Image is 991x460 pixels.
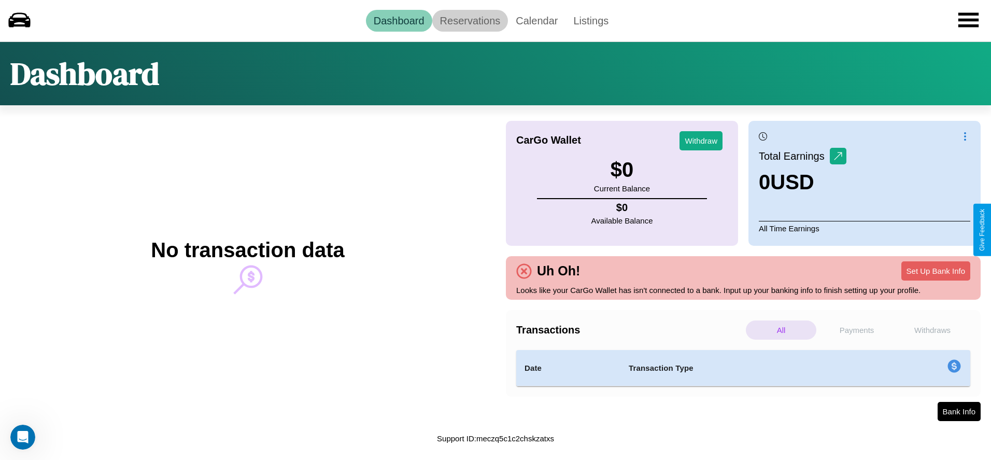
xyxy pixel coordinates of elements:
p: Payments [822,320,892,340]
button: Bank Info [938,402,981,421]
p: All [746,320,816,340]
table: simple table [516,350,970,386]
p: Current Balance [594,182,650,196]
iframe: Intercom live chat [10,425,35,450]
a: Reservations [432,10,508,32]
a: Listings [565,10,616,32]
a: Calendar [508,10,565,32]
div: Give Feedback [979,209,986,251]
p: Total Earnings [759,147,830,165]
h4: $ 0 [591,202,653,214]
h2: No transaction data [151,239,344,262]
p: Withdraws [897,320,968,340]
h3: $ 0 [594,158,650,182]
a: Dashboard [366,10,432,32]
h4: CarGo Wallet [516,134,581,146]
p: Support ID: meczq5c1c2chskzatxs [437,431,554,445]
p: Looks like your CarGo Wallet has isn't connected to a bank. Input up your banking info to finish ... [516,283,970,297]
h4: Transaction Type [629,362,863,374]
h4: Transactions [516,324,743,336]
p: Available Balance [591,214,653,228]
button: Set Up Bank Info [901,261,970,281]
p: All Time Earnings [759,221,970,235]
h4: Uh Oh! [532,263,585,278]
button: Withdraw [679,131,723,150]
h4: Date [525,362,612,374]
h1: Dashboard [10,52,159,95]
h3: 0 USD [759,171,846,194]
